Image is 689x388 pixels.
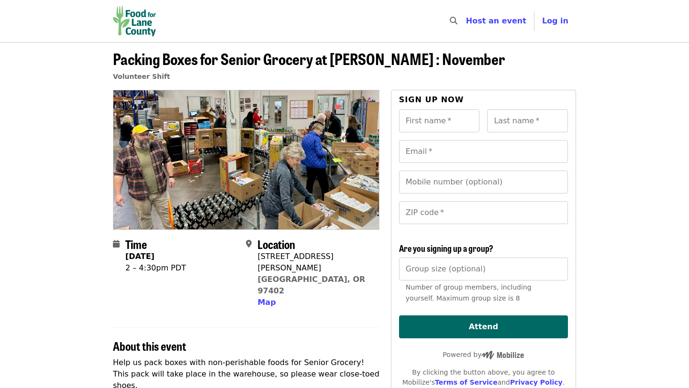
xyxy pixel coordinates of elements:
button: Attend [399,315,568,338]
input: Mobile number (optional) [399,171,568,194]
span: Sign up now [399,95,464,104]
a: Privacy Policy [510,378,563,386]
span: Packing Boxes for Senior Grocery at [PERSON_NAME] : November [113,47,505,70]
i: calendar icon [113,239,120,248]
input: First name [399,109,480,132]
span: Map [257,298,276,307]
input: [object Object] [399,258,568,280]
i: search icon [450,16,457,25]
button: Map [257,297,276,308]
strong: [DATE] [125,252,155,261]
img: Food for Lane County - Home [113,6,156,36]
span: Powered by [443,351,524,358]
img: Packing Boxes for Senior Grocery at Bailey Hill : November organized by Food for Lane County [113,90,379,229]
span: Number of group members, including yourself. Maximum group size is 8 [406,283,532,302]
span: Are you signing up a group? [399,242,493,254]
input: Last name [487,109,568,132]
a: [GEOGRAPHIC_DATA], OR 97402 [257,275,365,295]
button: Log in [534,11,576,31]
a: Host an event [466,16,526,25]
div: [STREET_ADDRESS][PERSON_NAME] [257,251,371,274]
span: Log in [542,16,568,25]
div: 2 – 4:30pm PDT [125,262,186,274]
input: ZIP code [399,201,568,224]
a: Volunteer Shift [113,73,170,80]
input: Email [399,140,568,163]
span: Location [257,236,295,252]
input: Search [463,10,471,32]
a: Terms of Service [435,378,498,386]
i: map-marker-alt icon [246,239,252,248]
img: Powered by Mobilize [481,351,524,359]
span: Time [125,236,147,252]
span: About this event [113,337,186,354]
